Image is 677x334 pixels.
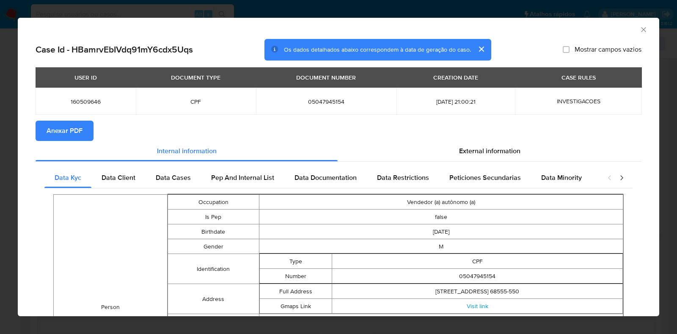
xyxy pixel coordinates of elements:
td: Nationality [168,314,259,329]
td: false [259,210,623,224]
td: Birthdate [168,224,259,239]
span: Data Minority [541,173,582,182]
div: DOCUMENT NUMBER [291,70,361,85]
td: [STREET_ADDRESS] 68555-550 [332,284,623,299]
span: Os dados detalhados abaixo correspondem à data de geração do caso. [284,45,471,54]
span: Anexar PDF [47,121,83,140]
span: External information [459,146,520,156]
span: Data Client [102,173,135,182]
span: Data Kyc [55,173,81,182]
span: Mostrar campos vazios [575,45,641,54]
button: Fechar a janela [639,25,647,33]
span: Data Cases [156,173,191,182]
input: Mostrar campos vazios [563,46,570,53]
td: BR [259,314,623,329]
td: Gender [168,239,259,254]
div: CREATION DATE [428,70,483,85]
td: CPF [332,254,623,269]
div: Detailed info [36,141,641,161]
td: Is Pep [168,210,259,224]
span: CPF [146,98,246,105]
td: Full Address [259,284,332,299]
a: Visit link [467,302,488,310]
td: 05047945154 [332,269,623,284]
td: M [259,239,623,254]
button: Anexar PDF [36,121,94,141]
h2: Case Id - HBamrvEbIVdq91mY6cdx5Uqs [36,44,193,55]
span: Peticiones Secundarias [449,173,521,182]
span: Internal information [157,146,217,156]
td: Identification [168,254,259,284]
span: Pep And Internal List [211,173,274,182]
button: cerrar [471,39,491,59]
span: [DATE] 21:00:21 [407,98,505,105]
td: Type [259,254,332,269]
td: Number [259,269,332,284]
div: CASE RULES [556,70,601,85]
td: Occupation [168,195,259,210]
div: USER ID [69,70,102,85]
td: Gmaps Link [259,299,332,314]
div: closure-recommendation-modal [18,18,659,316]
span: 160509646 [46,98,126,105]
span: Data Restrictions [377,173,429,182]
div: DOCUMENT TYPE [166,70,226,85]
td: [DATE] [259,224,623,239]
td: Address [168,284,259,314]
td: Vendedor (a) autônomo (a) [259,195,623,210]
span: 05047945154 [266,98,386,105]
div: Detailed internal info [44,168,599,188]
span: INVESTIGACOES [557,97,600,105]
span: Data Documentation [294,173,357,182]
